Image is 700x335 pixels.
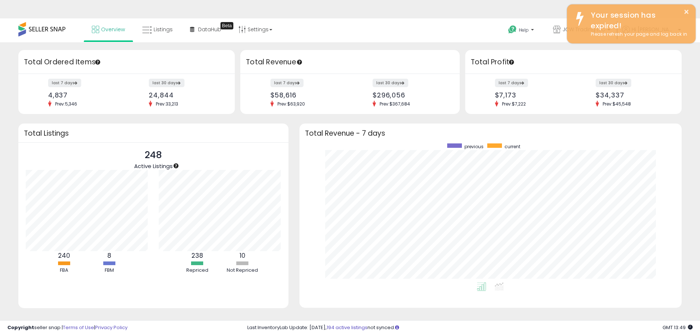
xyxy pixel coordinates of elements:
[134,148,173,162] p: 248
[95,324,128,331] a: Privacy Policy
[173,163,179,169] div: Tooltip anchor
[464,143,484,150] span: previous
[220,267,265,274] div: Not Repriced
[305,131,676,136] h3: Total Revenue - 7 days
[247,324,693,331] div: Last InventoryLab Update: [DATE], not synced.
[508,25,517,34] i: Get Help
[87,267,132,274] div: FBM
[149,79,184,87] label: last 30 days
[24,131,283,136] h3: Total Listings
[395,325,399,330] i: Click here to read more about un-synced listings.
[152,101,182,107] span: Prev: 33,213
[548,18,616,42] a: JCW Trading LLC
[154,26,173,33] span: Listings
[585,10,690,31] div: Your session has expired!
[296,59,303,65] div: Tooltip anchor
[471,57,676,67] h3: Total Profit
[86,18,130,40] a: Overview
[376,101,414,107] span: Prev: $367,684
[198,26,221,33] span: DataHub
[599,101,635,107] span: Prev: $45,548
[94,59,101,65] div: Tooltip anchor
[274,101,309,107] span: Prev: $63,920
[505,143,520,150] span: current
[508,59,515,65] div: Tooltip anchor
[563,26,605,33] span: JCW Trading LLC
[7,324,34,331] strong: Copyright
[137,18,178,40] a: Listings
[596,79,631,87] label: last 30 days
[495,79,528,87] label: last 7 days
[191,251,203,260] b: 238
[498,101,530,107] span: Prev: $7,222
[42,267,86,274] div: FBA
[270,91,345,99] div: $58,616
[63,324,94,331] a: Terms of Use
[24,57,229,67] h3: Total Ordered Items
[585,31,690,38] div: Please refresh your page and log back in
[373,79,408,87] label: last 30 days
[220,22,233,29] div: Tooltip anchor
[175,267,219,274] div: Repriced
[51,101,81,107] span: Prev: 5,346
[519,27,529,33] span: Help
[134,162,173,170] span: Active Listings
[502,19,541,42] a: Help
[7,324,128,331] div: seller snap | |
[184,18,227,40] a: DataHub
[107,251,111,260] b: 8
[58,251,70,260] b: 240
[246,57,454,67] h3: Total Revenue
[327,324,367,331] a: 194 active listings
[663,324,693,331] span: 2025-09-15 13:49 GMT
[149,91,222,99] div: 24,844
[48,91,121,99] div: 4,837
[373,91,447,99] div: $296,056
[233,18,278,40] a: Settings
[48,79,81,87] label: last 7 days
[240,251,245,260] b: 10
[101,26,125,33] span: Overview
[596,91,669,99] div: $34,337
[495,91,568,99] div: $7,173
[270,79,304,87] label: last 7 days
